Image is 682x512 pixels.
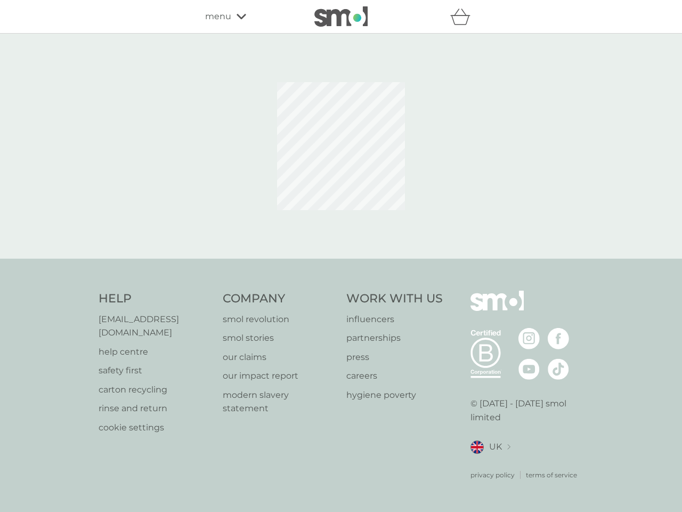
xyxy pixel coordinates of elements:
img: smol [470,291,524,327]
div: basket [450,6,477,27]
a: partnerships [346,331,443,345]
a: [EMAIL_ADDRESS][DOMAIN_NAME] [99,313,212,340]
img: visit the smol Instagram page [518,328,540,349]
p: © [DATE] - [DATE] smol limited [470,397,584,424]
img: visit the smol Tiktok page [548,358,569,380]
img: smol [314,6,368,27]
img: select a new location [507,444,510,450]
a: our claims [223,350,336,364]
span: menu [205,10,231,23]
h4: Help [99,291,212,307]
a: help centre [99,345,212,359]
a: smol revolution [223,313,336,326]
a: rinse and return [99,402,212,415]
h4: Work With Us [346,291,443,307]
img: visit the smol Youtube page [518,358,540,380]
a: privacy policy [470,470,515,480]
a: terms of service [526,470,577,480]
a: press [346,350,443,364]
a: modern slavery statement [223,388,336,415]
a: safety first [99,364,212,378]
a: hygiene poverty [346,388,443,402]
h4: Company [223,291,336,307]
a: smol stories [223,331,336,345]
a: careers [346,369,443,383]
img: visit the smol Facebook page [548,328,569,349]
img: UK flag [470,441,484,454]
span: UK [489,440,502,454]
a: our impact report [223,369,336,383]
a: carton recycling [99,383,212,397]
a: influencers [346,313,443,326]
a: cookie settings [99,421,212,435]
